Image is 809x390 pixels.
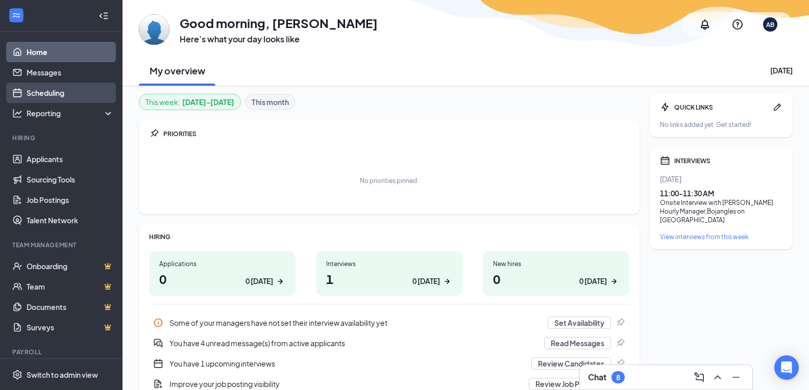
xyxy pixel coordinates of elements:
h3: Chat [588,372,606,383]
svg: Pin [615,358,625,369]
h1: Good morning, [PERSON_NAME] [180,14,378,32]
svg: Collapse [99,11,109,21]
button: Review Job Postings [529,378,611,390]
a: SurveysCrown [27,317,114,337]
svg: CalendarNew [153,358,163,369]
div: Hourly Manager , Bojangles on [GEOGRAPHIC_DATA] [660,207,782,224]
svg: WorkstreamLogo [11,10,21,20]
svg: DocumentAdd [153,379,163,389]
div: Payroll [12,348,112,356]
a: InfoSome of your managers have not set their interview availability yetSet AvailabilityPin [149,313,629,333]
svg: QuestionInfo [731,18,744,31]
a: DocumentsCrown [27,297,114,317]
div: 8 [616,373,620,382]
h1: 0 [493,270,619,288]
a: Messages [27,62,114,83]
div: No links added yet. Get started! [660,120,782,129]
img: Alex Bermand [139,14,169,45]
a: New hires00 [DATE]ArrowRight [483,251,629,296]
svg: DoubleChatActive [153,338,163,348]
b: This month [252,96,289,108]
div: 11:00 - 11:30 AM [660,188,782,198]
a: Job Postings [27,190,114,210]
div: New hires [493,259,619,268]
a: Applications00 [DATE]ArrowRight [149,251,296,296]
svg: ComposeMessage [693,371,705,383]
div: 0 [DATE] [246,276,273,287]
h2: My overview [150,64,205,77]
div: QUICK LINKS [674,103,768,112]
div: [DATE] [770,65,793,75]
div: PRIORITIES [163,129,629,138]
div: Some of your managers have not set their interview availability yet [149,313,629,333]
div: INTERVIEWS [674,157,782,165]
a: TeamCrown [27,276,114,297]
svg: Settings [12,370,22,380]
div: No priorities pinned. [360,176,419,185]
div: Some of your managers have not set their interview availability yet [169,318,542,328]
div: Applications [159,259,285,268]
div: [DATE] [660,174,782,184]
a: Interviews10 [DATE]ArrowRight [316,251,462,296]
div: Switch to admin view [27,370,98,380]
svg: Pin [615,318,625,328]
svg: ArrowRight [442,276,452,287]
button: Read Messages [544,337,611,349]
div: Onsite Interview with [PERSON_NAME] [660,198,782,207]
svg: Pin [149,128,159,139]
svg: Info [153,318,163,328]
svg: Pen [772,102,782,112]
svg: ArrowRight [275,276,285,287]
button: Minimize [728,369,744,385]
svg: Calendar [660,155,670,166]
svg: Analysis [12,108,22,118]
h1: 1 [326,270,452,288]
svg: Pin [615,338,625,348]
svg: Minimize [730,371,742,383]
svg: Bolt [660,102,670,112]
h3: Here’s what your day looks like [180,34,378,45]
div: You have 4 unread message(s) from active applicants [169,338,538,348]
a: Sourcing Tools [27,169,114,190]
a: CalendarNewYou have 1 upcoming interviewsReview CandidatesPin [149,353,629,374]
a: View interviews from this week [660,232,782,241]
button: ChevronUp [709,369,726,385]
button: Set Availability [548,317,611,329]
button: ComposeMessage [691,369,707,385]
div: HIRING [149,232,629,241]
a: Talent Network [27,210,114,230]
div: You have 1 upcoming interviews [149,353,629,374]
div: This week : [145,96,234,108]
a: Home [27,42,114,62]
div: You have 4 unread message(s) from active applicants [149,333,629,353]
svg: ArrowRight [609,276,619,287]
div: Interviews [326,259,452,268]
div: You have 1 upcoming interviews [169,358,525,369]
div: Improve your job posting visibility [169,379,523,389]
div: Open Intercom Messenger [774,355,799,380]
div: AB [766,20,774,29]
a: DoubleChatActiveYou have 4 unread message(s) from active applicantsRead MessagesPin [149,333,629,353]
div: 0 [DATE] [579,276,607,287]
div: Hiring [12,134,112,142]
a: Scheduling [27,83,114,103]
svg: Notifications [699,18,711,31]
b: [DATE] - [DATE] [182,96,234,108]
svg: ChevronUp [712,371,724,383]
div: 0 [DATE] [412,276,440,287]
div: Team Management [12,241,112,249]
h1: 0 [159,270,285,288]
a: OnboardingCrown [27,256,114,276]
button: Review Candidates [531,357,611,370]
div: Reporting [27,108,114,118]
a: Applicants [27,149,114,169]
